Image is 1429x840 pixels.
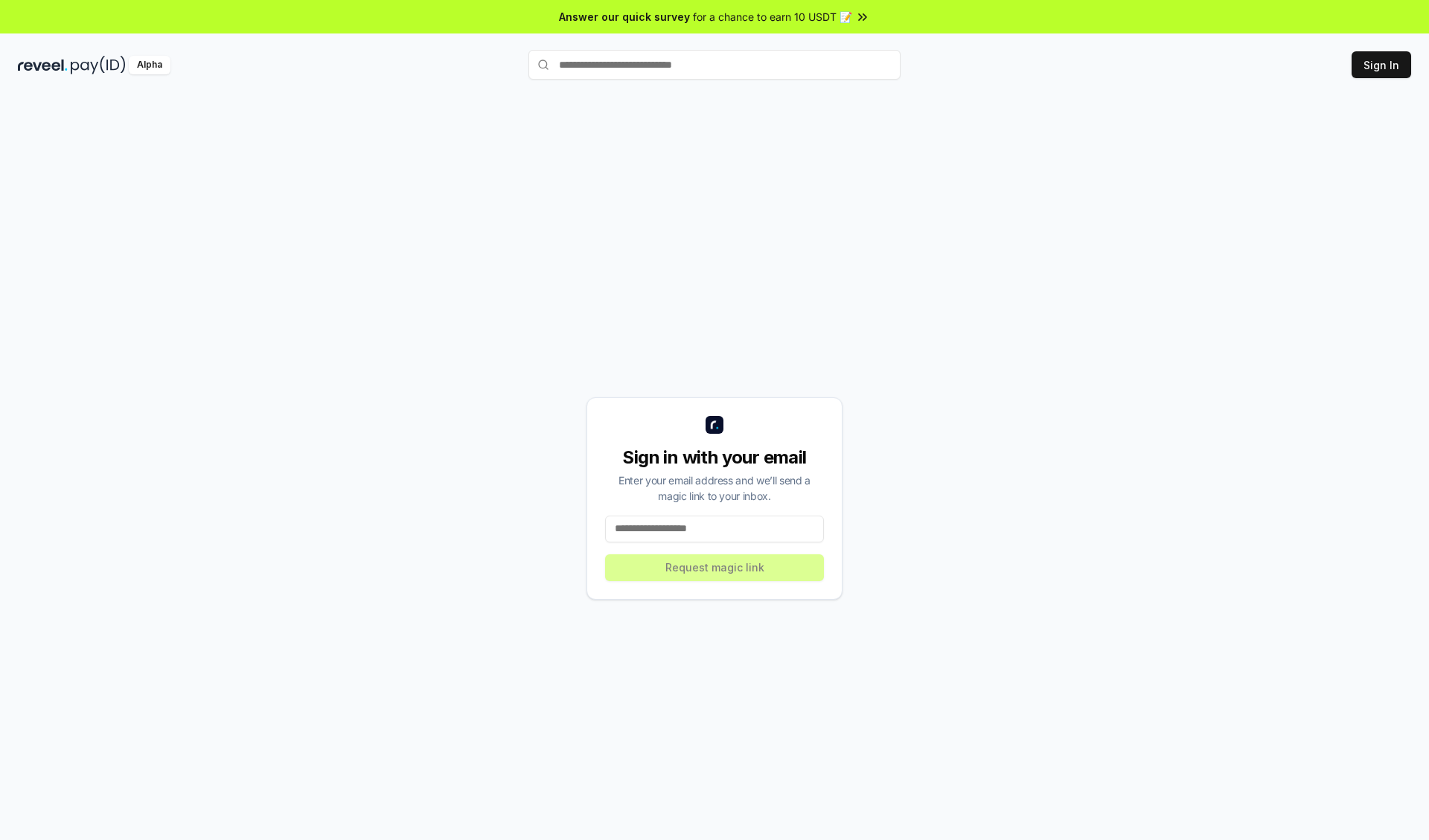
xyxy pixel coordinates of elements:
img: pay_id [71,56,126,74]
span: for a chance to earn 10 USDT 📝 [693,9,852,25]
img: reveel_dark [18,56,68,74]
div: Sign in with your email [605,446,824,469]
span: Answer our quick survey [559,9,690,25]
div: Enter your email address and we’ll send a magic link to your inbox. [605,472,824,504]
button: Sign In [1352,51,1411,78]
div: Alpha [129,56,170,74]
img: logo_small [706,416,723,434]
